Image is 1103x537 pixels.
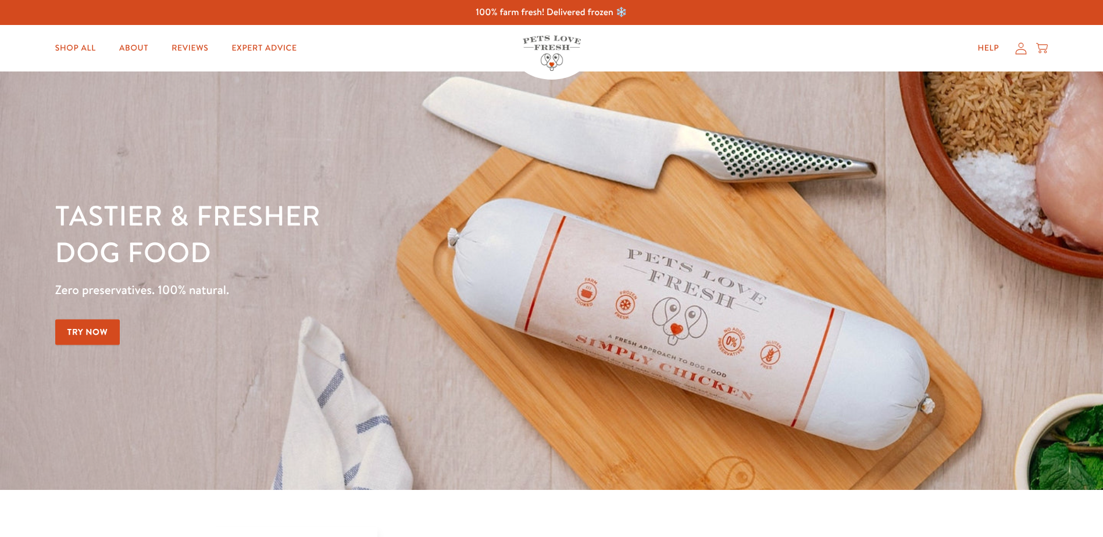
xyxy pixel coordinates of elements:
[46,37,105,60] a: Shop All
[968,37,1008,60] a: Help
[110,37,158,60] a: About
[223,37,306,60] a: Expert Advice
[55,198,717,271] h1: Tastier & fresher dog food
[523,35,581,71] img: Pets Love Fresh
[55,319,120,345] a: Try Now
[55,280,717,300] p: Zero preservatives. 100% natural.
[162,37,217,60] a: Reviews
